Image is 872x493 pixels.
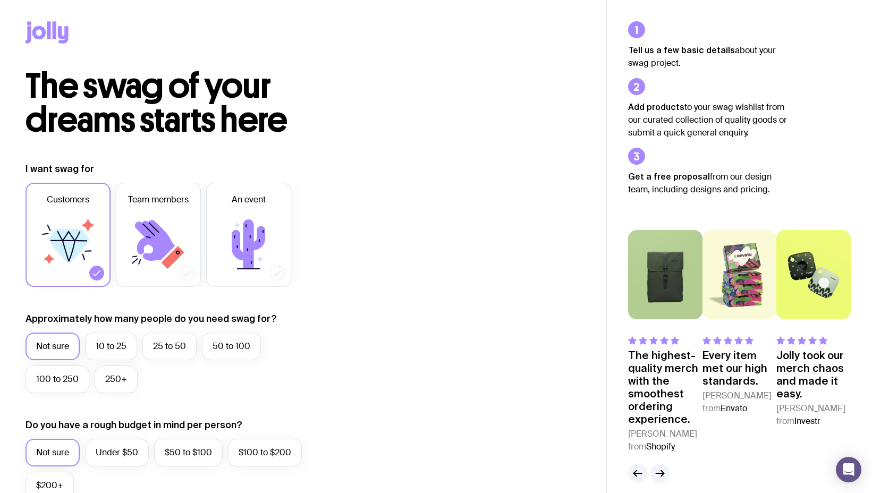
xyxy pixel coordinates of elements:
cite: [PERSON_NAME] from [628,428,702,453]
label: 25 to 50 [142,333,197,360]
span: Customers [47,193,89,206]
strong: Tell us a few basic details [628,45,735,55]
label: $100 to $200 [228,439,302,466]
cite: [PERSON_NAME] from [776,402,851,428]
label: $50 to $100 [154,439,223,466]
span: The swag of your dreams starts here [26,65,287,141]
span: Envato [721,403,747,414]
label: 100 to 250 [26,365,89,393]
p: Jolly took our merch chaos and made it easy. [776,349,851,400]
p: about your swag project. [628,44,788,70]
p: Every item met our high standards. [702,349,777,387]
label: Not sure [26,333,80,360]
label: I want swag for [26,163,94,175]
cite: [PERSON_NAME] from [702,389,777,415]
span: An event [232,193,266,206]
label: 10 to 25 [85,333,137,360]
label: Under $50 [85,439,149,466]
span: Team members [128,193,189,206]
p: from our design team, including designs and pricing. [628,170,788,196]
label: 250+ [95,365,138,393]
p: The highest-quality merch with the smoothest ordering experience. [628,349,702,426]
label: Do you have a rough budget in mind per person? [26,419,242,431]
strong: Get a free proposal [628,172,710,181]
span: Investr [794,415,820,427]
label: Approximately how many people do you need swag for? [26,312,277,325]
span: Shopify [646,441,675,452]
label: 50 to 100 [202,333,261,360]
p: to your swag wishlist from our curated collection of quality goods or submit a quick general enqu... [628,100,788,139]
strong: Add products [628,102,684,112]
label: Not sure [26,439,80,466]
div: Open Intercom Messenger [836,457,861,482]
